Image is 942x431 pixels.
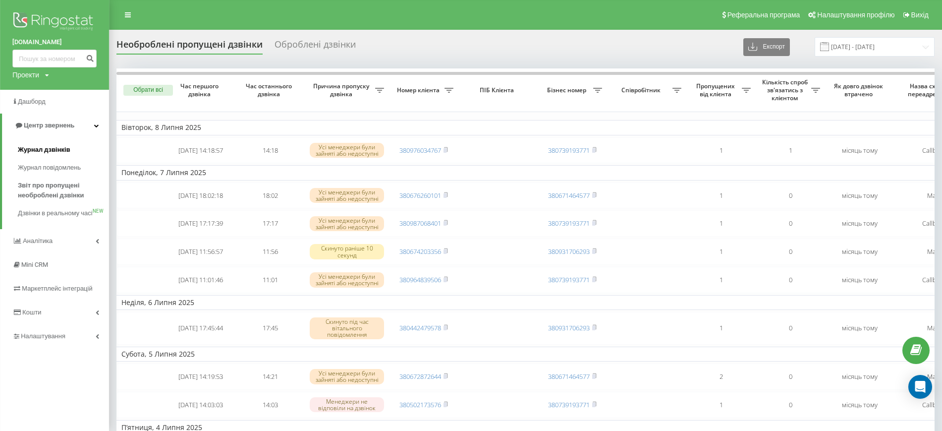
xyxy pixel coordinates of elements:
[174,82,227,98] span: Час першого дзвінка
[243,82,297,98] span: Час останнього дзвінка
[825,137,894,164] td: місяць тому
[310,272,384,287] div: Усі менеджери були зайняті або недоступні
[399,191,441,200] a: 380676260101
[399,372,441,381] a: 380672872644
[548,247,590,256] a: 380931706293
[310,317,384,339] div: Скинуто під час вітального повідомлення
[548,323,590,332] a: 380931706293
[310,244,384,259] div: Скинуто раніше 10 секунд
[310,82,375,98] span: Причина пропуску дзвінка
[691,82,742,98] span: Пропущених від клієнта
[166,183,235,209] td: [DATE] 18:02:18
[12,70,39,80] div: Проекти
[12,10,97,35] img: Ringostat logo
[166,267,235,293] td: [DATE] 11:01:46
[756,137,825,164] td: 1
[548,191,590,200] a: 380671464577
[911,11,929,19] span: Вихід
[686,210,756,237] td: 1
[543,86,593,94] span: Бізнес номер
[756,210,825,237] td: 0
[235,239,305,265] td: 11:56
[21,261,48,268] span: Mini CRM
[235,210,305,237] td: 17:17
[399,146,441,155] a: 380976034767
[817,11,894,19] span: Налаштування профілю
[743,38,790,56] button: Експорт
[235,364,305,390] td: 14:21
[12,37,97,47] a: [DOMAIN_NAME]
[235,183,305,209] td: 18:02
[12,50,97,67] input: Пошук за номером
[548,146,590,155] a: 380739193771
[18,163,81,173] span: Журнал повідомлень
[116,39,263,55] div: Необроблені пропущені дзвінки
[548,372,590,381] a: 380671464577
[825,183,894,209] td: місяць тому
[18,181,104,200] span: Звіт про пропущені необроблені дзвінки
[235,267,305,293] td: 11:01
[686,183,756,209] td: 1
[18,159,109,177] a: Журнал повідомлень
[166,137,235,164] td: [DATE] 14:18:57
[166,210,235,237] td: [DATE] 17:17:39
[399,247,441,256] a: 380674203356
[166,392,235,418] td: [DATE] 14:03:03
[399,219,441,228] a: 380987068401
[399,400,441,409] a: 380502173576
[686,267,756,293] td: 1
[235,392,305,418] td: 14:03
[548,219,590,228] a: 380739193771
[24,122,74,129] span: Центр звернень
[18,141,109,159] a: Журнал дзвінків
[761,78,811,102] span: Кількість спроб зв'язатись з клієнтом
[756,312,825,345] td: 0
[908,375,932,399] div: Open Intercom Messenger
[825,239,894,265] td: місяць тому
[548,275,590,284] a: 380739193771
[399,275,441,284] a: 380964839506
[833,82,887,98] span: Як довго дзвінок втрачено
[275,39,356,55] div: Оброблені дзвінки
[310,188,384,203] div: Усі менеджери були зайняті або недоступні
[825,210,894,237] td: місяць тому
[399,323,441,332] a: 380442479578
[18,98,46,105] span: Дашборд
[394,86,444,94] span: Номер клієнта
[825,392,894,418] td: місяць тому
[756,267,825,293] td: 0
[686,392,756,418] td: 1
[310,216,384,231] div: Усі менеджери були зайняті або недоступні
[18,204,109,222] a: Дзвінки в реальному часіNEW
[123,85,173,96] button: Обрати всі
[467,86,529,94] span: ПІБ Клієнта
[727,11,800,19] span: Реферальна програма
[612,86,672,94] span: Співробітник
[166,312,235,345] td: [DATE] 17:45:44
[686,364,756,390] td: 2
[22,308,41,316] span: Кошти
[548,400,590,409] a: 380739193771
[166,239,235,265] td: [DATE] 11:56:57
[756,364,825,390] td: 0
[310,369,384,384] div: Усі менеджери були зайняті або недоступні
[23,237,53,245] span: Аналiтика
[2,114,109,137] a: Центр звернень
[756,392,825,418] td: 0
[18,145,70,155] span: Журнал дзвінків
[22,285,93,292] span: Маркетплейс інтеграцій
[18,177,109,204] a: Звіт про пропущені необроблені дзвінки
[310,397,384,412] div: Менеджери не відповіли на дзвінок
[756,183,825,209] td: 0
[166,364,235,390] td: [DATE] 14:19:53
[686,239,756,265] td: 1
[825,312,894,345] td: місяць тому
[825,364,894,390] td: місяць тому
[235,137,305,164] td: 14:18
[21,332,65,340] span: Налаштування
[18,208,92,218] span: Дзвінки в реальному часі
[756,239,825,265] td: 0
[686,312,756,345] td: 1
[825,267,894,293] td: місяць тому
[686,137,756,164] td: 1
